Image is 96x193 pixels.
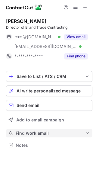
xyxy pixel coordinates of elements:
[64,34,88,40] button: Reveal Button
[14,34,56,40] span: ***@[DOMAIN_NAME]
[6,25,92,30] div: Director of Brand Trade Contracting
[6,71,92,82] button: save-profile-one-click
[6,85,92,96] button: AI write personalized message
[16,130,85,136] span: Find work email
[16,143,90,148] span: Notes
[6,4,42,11] img: ContactOut v5.3.10
[6,18,46,24] div: [PERSON_NAME]
[6,100,92,111] button: Send email
[6,141,92,150] button: Notes
[17,88,81,93] span: AI write personalized message
[6,129,92,137] button: Find work email
[6,114,92,125] button: Add to email campaign
[17,74,82,79] div: Save to List / ATS / CRM
[16,117,64,122] span: Add to email campaign
[64,53,88,59] button: Reveal Button
[14,44,77,49] span: [EMAIL_ADDRESS][DOMAIN_NAME]
[17,103,39,108] span: Send email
